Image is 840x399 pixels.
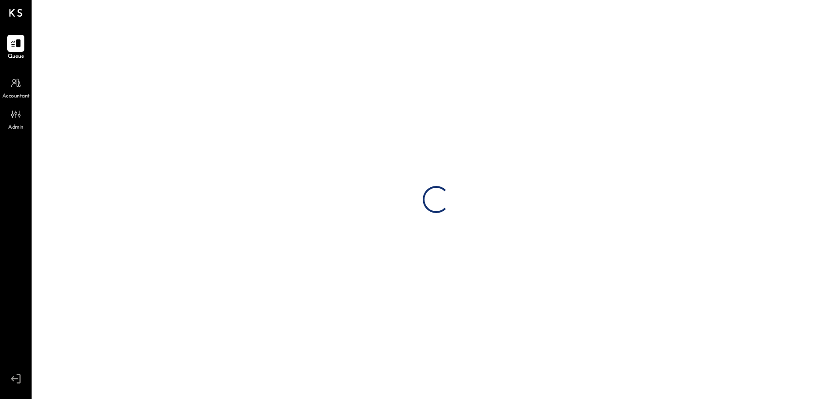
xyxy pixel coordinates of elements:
span: Accountant [2,93,30,101]
span: Admin [8,124,23,132]
span: Queue [8,53,24,61]
a: Queue [0,35,31,61]
a: Accountant [0,74,31,101]
a: Admin [0,106,31,132]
